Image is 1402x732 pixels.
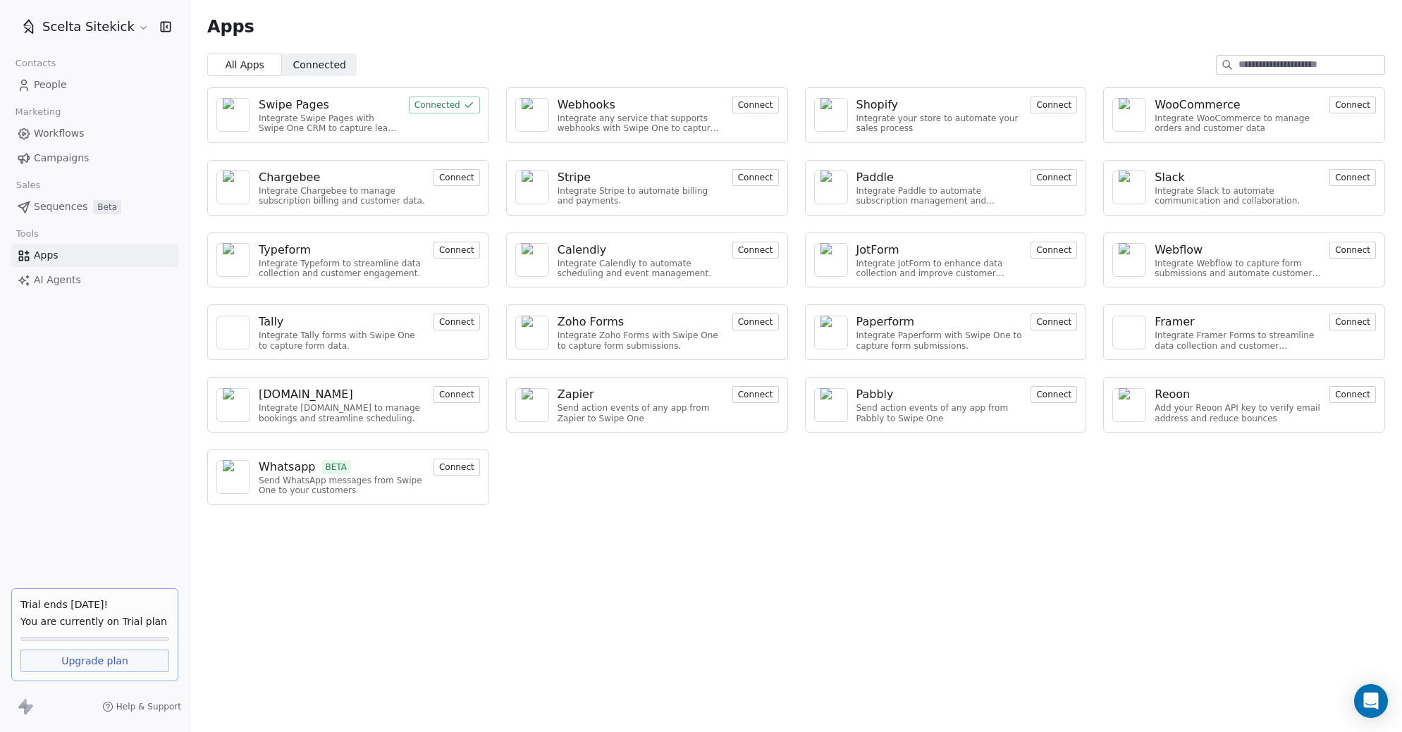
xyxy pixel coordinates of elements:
button: Connected [409,97,480,113]
a: NA [814,388,848,422]
div: Integrate Paperform with Swipe One to capture form submissions. [856,330,1023,351]
span: You are currently on Trial plan [20,614,169,628]
img: SCELTA%20ICON%20for%20Welcome%20Screen%20(1).png [20,18,37,35]
a: Connect [1031,315,1077,328]
a: Swipe Pages [259,97,400,113]
img: NA [820,170,842,204]
button: Connect [1329,386,1376,403]
div: Swipe Pages [259,97,329,113]
img: NA [1119,98,1140,132]
div: [DOMAIN_NAME] [259,386,353,403]
a: NA [216,388,250,422]
div: Send action events of any app from Zapier to Swipe One [558,403,724,423]
button: Connect [732,314,779,330]
span: People [34,77,67,92]
div: Reoon [1155,386,1190,403]
a: Connect [1031,387,1077,401]
a: NA [515,243,549,277]
div: JotForm [856,242,899,259]
img: NA [820,243,842,277]
span: Scelta Sitekick [42,18,135,36]
img: NA [820,98,842,132]
div: Shopify [856,97,899,113]
a: Webhooks [558,97,724,113]
a: Connect [732,387,779,401]
a: Connect [1329,243,1376,256]
a: Connected [409,98,480,111]
a: WooCommerce [1155,97,1321,113]
a: Connect [433,243,480,256]
a: Connect [732,98,779,111]
div: Integrate [DOMAIN_NAME] to manage bookings and streamline scheduling. [259,403,425,423]
a: SequencesBeta [11,195,178,218]
img: NA [1119,243,1140,277]
a: NA [814,170,848,204]
span: Beta [93,200,121,214]
a: Typeform [259,242,425,259]
div: Send action events of any app from Pabbly to Swipe One [856,403,1023,423]
a: NA [216,98,250,132]
a: Paddle [856,169,1023,186]
a: Connect [732,243,779,256]
a: NA [814,98,848,132]
img: NA [223,243,244,277]
a: Connect [1329,387,1376,401]
img: NA [223,170,244,204]
img: NA [223,98,244,132]
button: Connect [1031,97,1077,113]
a: NA [814,316,848,349]
button: Connect [1329,97,1376,113]
button: Connect [433,459,480,476]
span: Workflows [34,126,85,141]
a: Connect [433,170,480,184]
a: Connect [1329,98,1376,111]
button: Connect [732,169,779,186]
div: Paddle [856,169,894,186]
a: Help & Support [102,701,181,712]
a: NA [814,243,848,277]
button: Connect [1329,242,1376,259]
img: NA [223,460,244,494]
div: Integrate Chargebee to manage subscription billing and customer data. [259,186,425,206]
a: Connect [1031,243,1077,256]
img: NA [820,388,842,422]
div: Integrate Typeform to streamline data collection and customer engagement. [259,259,425,279]
div: Integrate any service that supports webhooks with Swipe One to capture and automate data workflows. [558,113,724,134]
a: NA [1112,316,1146,349]
button: Scelta Sitekick [17,15,150,39]
img: NA [522,316,543,349]
a: NA [1112,98,1146,132]
a: Connect [1031,98,1077,111]
span: Marketing [9,101,67,123]
a: Zapier [558,386,724,403]
a: AI Agents [11,268,178,292]
div: Integrate JotForm to enhance data collection and improve customer engagement. [856,259,1023,279]
img: NA [1119,170,1140,204]
a: Reoon [1155,386,1321,403]
span: Help & Support [116,701,181,712]
div: Integrate Tally forms with Swipe One to capture form data. [259,330,425,351]
a: NA [1112,243,1146,277]
button: Connect [732,242,779,259]
div: Integrate Framer Forms to streamline data collection and customer engagement. [1155,330,1321,351]
a: Connect [1329,315,1376,328]
div: Paperform [856,314,915,330]
a: People [11,73,178,97]
div: Slack [1155,169,1184,186]
div: Integrate Stripe to automate billing and payments. [558,186,724,206]
div: Framer [1155,314,1194,330]
a: Connect [1031,170,1077,184]
div: Add your Reoon API key to verify email address and reduce bounces [1155,403,1321,423]
button: Connect [433,386,480,403]
a: Calendly [558,242,724,259]
a: Connect [433,460,480,473]
img: NA [223,388,244,422]
span: Apps [207,16,254,37]
a: NA [515,388,549,422]
img: NA [522,243,543,277]
div: Chargebee [259,169,320,186]
button: Connect [433,169,480,186]
a: Webflow [1155,242,1321,259]
span: AI Agents [34,273,81,287]
a: NA [515,170,549,204]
